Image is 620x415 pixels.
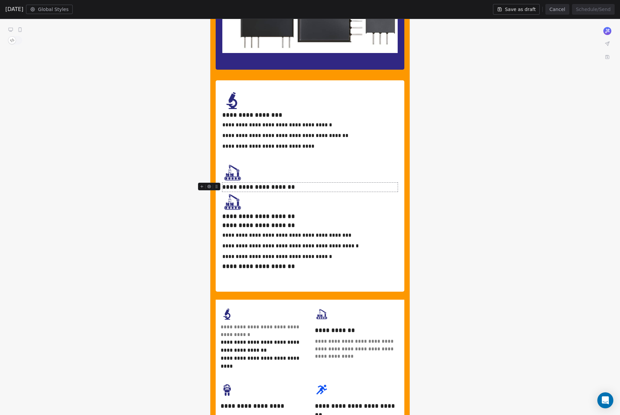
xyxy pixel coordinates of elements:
span: [DATE] [5,5,23,13]
button: Save as draft [493,4,540,15]
button: Global Styles [26,5,73,14]
button: Schedule/Send [572,4,615,15]
button: Cancel [545,4,569,15]
div: Open Intercom Messenger [597,392,613,408]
